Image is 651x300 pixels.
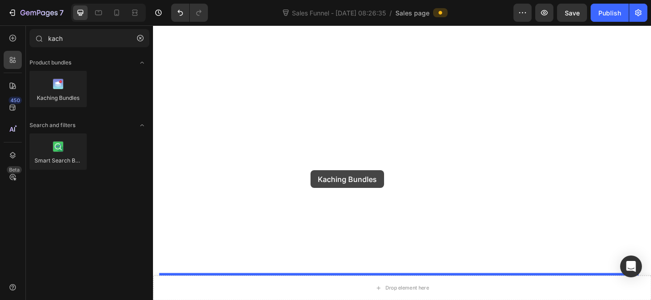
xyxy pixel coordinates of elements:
span: Sales Funnel - [DATE] 08:26:35 [290,8,388,18]
div: Publish [598,8,621,18]
button: Save [557,4,587,22]
div: Beta [7,166,22,173]
iframe: Design area [153,25,651,300]
span: Toggle open [135,118,149,133]
span: Sales page [395,8,429,18]
div: 450 [9,97,22,104]
button: 7 [4,4,68,22]
div: Open Intercom Messenger [620,256,642,277]
button: Publish [591,4,629,22]
div: Drop element here [254,283,302,290]
p: 7 [59,7,64,18]
input: Search Shopify Apps [30,29,149,47]
span: / [390,8,392,18]
span: Product bundles [30,59,71,67]
span: Toggle open [135,55,149,70]
span: Search and filters [30,121,75,129]
div: Undo/Redo [171,4,208,22]
span: Save [565,9,580,17]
